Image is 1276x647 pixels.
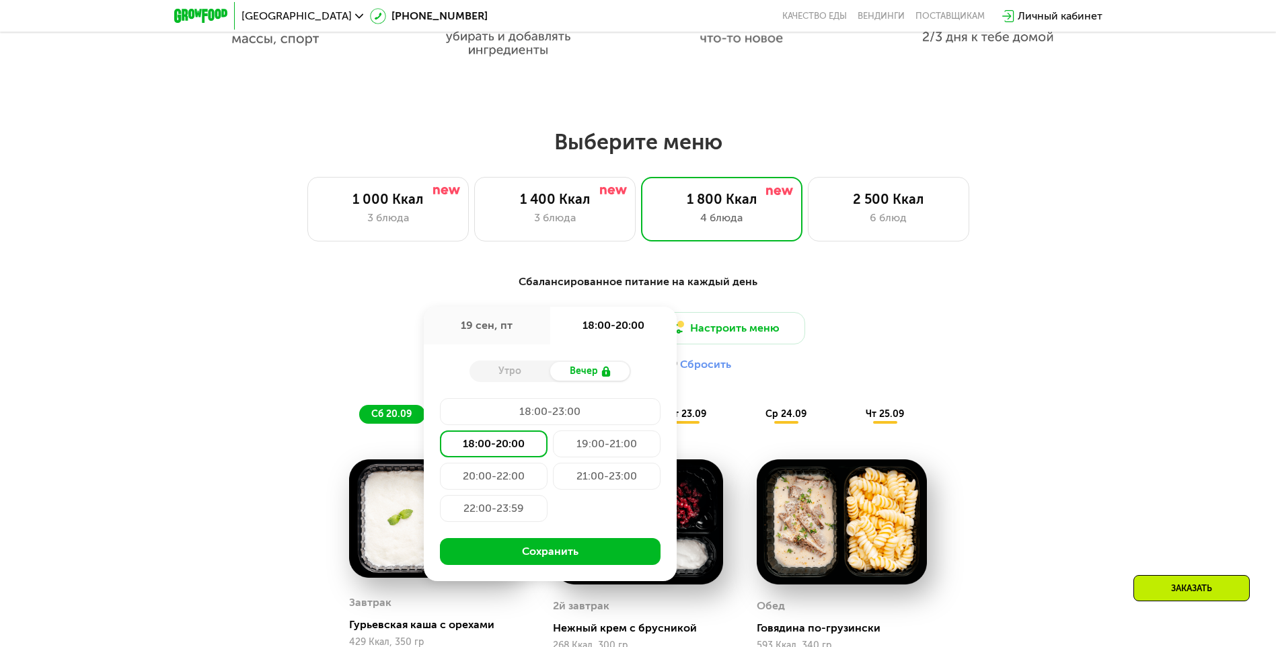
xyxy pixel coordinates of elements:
button: Настроить меню [644,312,805,344]
span: вт 23.09 [668,408,706,420]
div: Вечер [550,362,631,381]
div: 20:00-22:00 [440,463,548,490]
div: 6 блюд [822,210,955,226]
div: Завтрак [349,593,391,613]
a: Вендинги [858,11,905,22]
div: 18:00-23:00 [440,398,661,425]
div: Сбалансированное питание на каждый день [240,274,1037,291]
div: 19:00-21:00 [553,430,661,457]
span: сб 20.09 [371,408,412,420]
h2: Выберите меню [43,128,1233,155]
span: ср 24.09 [765,408,806,420]
a: Качество еды [782,11,847,22]
div: 4 блюда [655,210,788,226]
div: Утро [470,362,550,381]
div: Заказать [1133,575,1250,601]
div: поставщикам [915,11,985,22]
div: 3 блюда [322,210,455,226]
div: 2й завтрак [553,596,609,616]
div: Нежный крем с брусникой [553,621,734,635]
div: 21:00-23:00 [553,463,661,490]
button: Сохранить [440,538,661,565]
div: 19 сен, пт [424,307,550,344]
div: 1 800 Ккал [655,191,788,207]
div: 22:00-23:59 [440,495,548,522]
a: [PHONE_NUMBER] [370,8,488,24]
div: 18:00-20:00 [440,430,548,457]
button: Сбросить [680,358,731,371]
div: 1 400 Ккал [488,191,622,207]
div: Говядина по-грузински [757,621,938,635]
div: 18:00-20:00 [550,307,677,344]
div: 1 000 Ккал [322,191,455,207]
span: [GEOGRAPHIC_DATA] [241,11,352,22]
span: чт 25.09 [866,408,904,420]
div: Личный кабинет [1018,8,1102,24]
div: 2 500 Ккал [822,191,955,207]
div: Обед [757,596,785,616]
div: 3 блюда [488,210,622,226]
div: Гурьевская каша с орехами [349,618,530,632]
